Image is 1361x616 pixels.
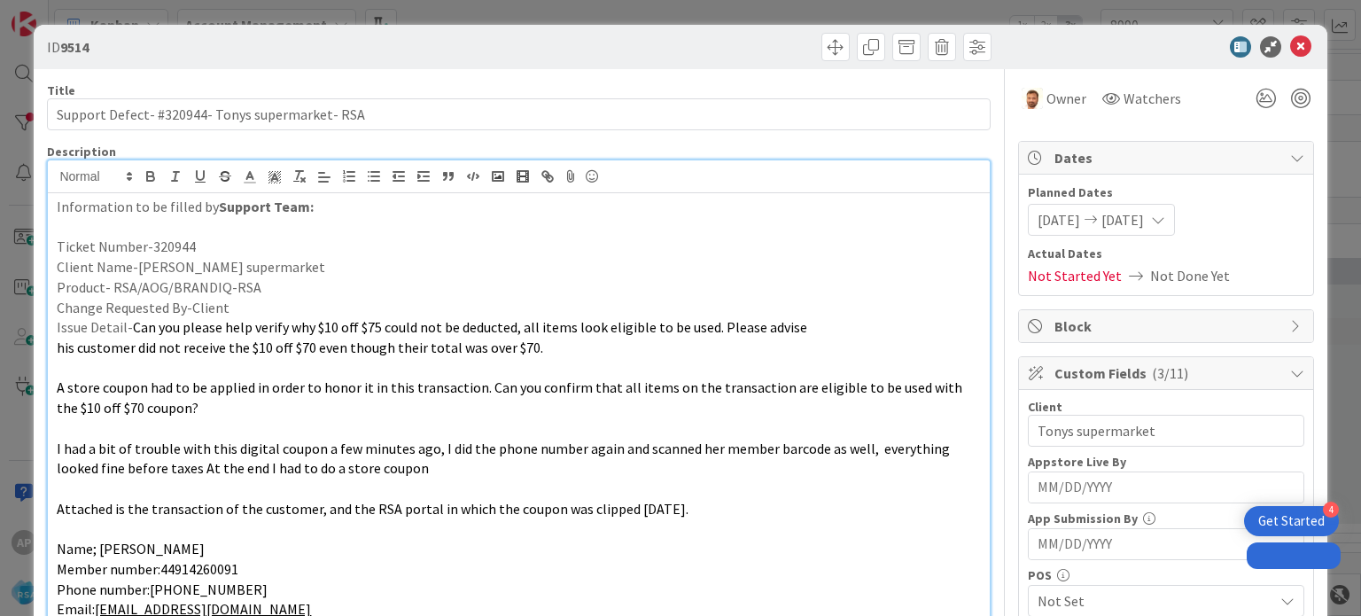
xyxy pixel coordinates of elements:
span: [DATE] [1101,209,1144,230]
span: [DATE] [1038,209,1080,230]
span: Watchers [1124,88,1181,109]
p: Information to be filled by [57,197,980,217]
div: App Submission By [1028,512,1304,525]
span: Actual Dates [1028,245,1304,263]
span: Can you please help verify why $10 off $75 could not be deducted, all items look eligible to be u... [133,318,807,336]
span: A store coupon had to be applied in order to honor it in this transaction. Can you confirm that a... [57,378,965,417]
strong: Support Team: [219,198,314,215]
span: Not Set [1038,590,1273,612]
div: 4 [1323,502,1339,518]
span: Attached is the transaction of the customer, and the RSA portal in which the coupon was clipped [... [57,500,688,518]
label: Title [47,82,75,98]
img: AS [1022,88,1043,109]
p: Client Name-[PERSON_NAME] supermarket [57,257,980,277]
input: type card name here... [47,98,990,130]
div: Get Started [1258,512,1325,530]
b: 9514 [60,38,89,56]
span: Dates [1054,147,1281,168]
span: Block [1054,316,1281,337]
span: Phone number:[PHONE_NUMBER] [57,581,268,598]
input: MM/DD/YYYY [1038,529,1295,559]
span: Member number:44914260091 [57,560,238,578]
p: Issue Detail- [57,317,980,338]
span: Not Started Yet [1028,265,1122,286]
div: Appstore Live By [1028,456,1304,468]
span: his customer did not receive the $10 off $70 even though their total was over $70. [57,339,543,356]
span: Custom Fields [1054,363,1281,384]
p: Change Requested By-Client [57,298,980,318]
span: Name; [PERSON_NAME] [57,540,205,558]
p: Product- RSA/AOG/BRANDIQ-RSA [57,277,980,298]
span: Planned Dates [1028,183,1304,202]
input: MM/DD/YYYY [1038,472,1295,503]
span: ID [47,36,89,58]
span: I had a bit of trouble with this digital coupon a few minutes ago, I did the phone number again a... [57,440,953,478]
p: Ticket Number-320944 [57,237,980,257]
span: ( 3/11 ) [1152,364,1188,382]
span: Description [47,144,116,160]
div: Open Get Started checklist, remaining modules: 4 [1244,506,1339,536]
label: Client [1028,399,1062,415]
div: POS [1028,569,1304,581]
span: Not Done Yet [1150,265,1230,286]
span: Owner [1046,88,1086,109]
